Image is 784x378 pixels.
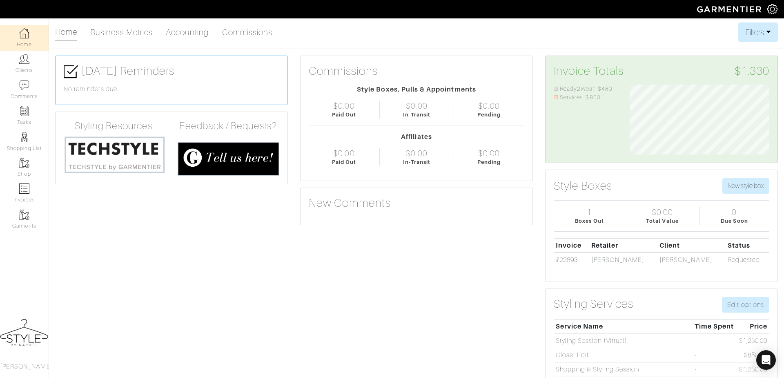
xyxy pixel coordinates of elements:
h3: Styling Services [554,297,633,311]
img: techstyle-93310999766a10050dc78ceb7f971a75838126fd19372ce40ba20cdf6a89b94b.png [64,135,165,174]
div: Due Soon [721,217,748,225]
td: Requested [726,253,769,267]
div: 1 [587,207,592,217]
td: $1,250.00 [737,362,769,376]
div: Pending [477,111,501,119]
div: In-Transit [403,111,431,119]
div: Style Boxes, Pulls & Appointments [309,85,524,94]
h3: Style Boxes [554,179,612,193]
img: garments-icon-b7da505a4dc4fd61783c78ac3ca0ef83fa9d6f193b1c9dc38574b1d14d53ca28.png [19,210,29,220]
th: Invoice [554,238,589,253]
a: Business Metrics [90,24,153,40]
span: $1,330 [735,64,769,78]
div: $0.00 [478,148,499,158]
div: $0.00 [406,148,427,158]
td: Closet Edit [554,348,693,362]
div: Boxes Out [575,217,604,225]
h6: No reminders due [64,85,279,93]
th: Time Spent [693,319,737,333]
h3: Invoice Totals [554,64,769,78]
a: Edit options [722,297,769,313]
h3: [DATE] Reminders [64,64,279,79]
div: 0 [732,207,737,217]
div: Pending [477,158,501,166]
td: - [693,334,737,348]
div: Paid Out [332,158,356,166]
a: Commissions [222,24,273,40]
td: $1,250.00 [737,334,769,348]
div: $0.00 [333,101,354,111]
img: reminder-icon-8004d30b9f0a5d33ae49ab947aed9ed385cf756f9e5892f1edd6e32f2345188e.png [19,106,29,116]
td: - [693,348,737,362]
h4: Feedback / Requests? [178,120,279,132]
div: Affiliates [309,132,524,142]
img: feedback_requests-3821251ac2bd56c73c230f3229a5b25d6eb027adea667894f41107c140538ee0.png [178,142,279,176]
div: Paid Out [332,111,356,119]
div: $0.00 [406,101,427,111]
td: [PERSON_NAME] [589,253,657,267]
img: gear-icon-white-bd11855cb880d31180b6d7d6211b90ccbf57a29d726f0c71d8c61bd08dd39cc2.png [767,4,777,14]
div: Total Value [646,217,679,225]
div: Open Intercom Messenger [756,350,776,370]
img: clients-icon-6bae9207a08558b7cb47a8932f037763ab4055f8c8b6bfacd5dc20c3e0201464.png [19,54,29,64]
h3: New Comments [309,196,524,210]
img: garments-icon-b7da505a4dc4fd61783c78ac3ca0ef83fa9d6f193b1c9dc38574b1d14d53ca28.png [19,158,29,168]
button: Filters [738,22,778,42]
th: Status [726,238,769,253]
h4: Styling Resources: [64,120,165,132]
div: In-Transit [403,158,431,166]
a: Home [55,24,77,41]
td: - [693,362,737,376]
div: $0.00 [652,207,673,217]
th: Price [737,319,769,333]
img: garmentier-logo-header-white-b43fb05a5012e4ada735d5af1a66efaba907eab6374d6393d1fbf88cb4ef424d.png [693,2,767,16]
h3: Commissions [309,64,378,78]
td: $850.00 [737,348,769,362]
th: Client [657,238,726,253]
a: #22893 [556,256,578,264]
li: Ready2Wear: $480 [554,85,617,94]
th: Retailer [589,238,657,253]
td: Shopping & Styling Session [554,362,693,376]
img: stylists-icon-eb353228a002819b7ec25b43dbf5f0378dd9e0616d9560372ff212230b889e62.png [19,132,29,142]
a: Accounting [166,24,209,40]
img: dashboard-icon-dbcd8f5a0b271acd01030246c82b418ddd0df26cd7fceb0bd07c9910d44c42f6.png [19,28,29,38]
th: Service Name [554,319,693,333]
img: comment-icon-a0a6a9ef722e966f86d9cbdc48e553b5cf19dbc54f86b18d962a5391bc8f6eb6.png [19,80,29,90]
li: Services: $850 [554,93,617,102]
button: New style box [722,178,769,194]
div: $0.00 [478,101,499,111]
img: check-box-icon-36a4915ff3ba2bd8f6e4f29bc755bb66becd62c870f447fc0dd1365fcfddab58.png [64,65,78,79]
td: Styling Session (Virtual) [554,334,693,348]
td: [PERSON_NAME] [657,253,726,267]
img: orders-icon-0abe47150d42831381b5fb84f609e132dff9fe21cb692f30cb5eec754e2cba89.png [19,183,29,194]
div: $0.00 [333,148,354,158]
